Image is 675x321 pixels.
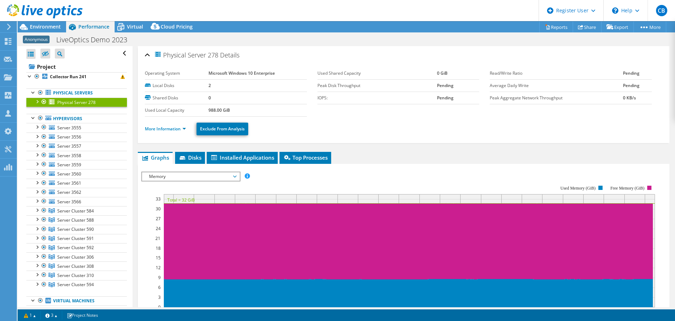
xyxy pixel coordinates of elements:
[26,88,127,98] a: Physical Servers
[161,23,193,30] span: Cloud Pricing
[53,36,138,44] h1: LiveOptics Demo 2023
[26,179,127,188] a: Server 3561
[167,197,195,203] text: Total = 32 GiB
[197,123,248,135] a: Exclude From Analysis
[57,226,94,232] span: Server Cluster 590
[611,186,645,191] text: Free Memory (GiB)
[62,311,103,320] a: Project Notes
[127,23,143,30] span: Virtual
[208,82,211,88] b: 2
[26,234,127,243] a: Server Cluster 591
[145,82,208,89] label: Local Disks
[317,70,437,77] label: Used Shared Capacity
[210,154,274,161] span: Installed Applications
[26,72,127,81] a: Collector Run 241
[40,311,62,320] a: 3
[317,94,437,101] label: IOPS:
[26,123,127,132] a: Server 3555
[158,294,161,300] text: 3
[437,82,454,88] b: Pending
[26,114,127,123] a: Hypervisors
[78,23,109,30] span: Performance
[634,21,666,32] a: More
[57,189,81,195] span: Server 3562
[26,252,127,261] a: Server Cluster 306
[158,304,161,310] text: 0
[490,70,623,77] label: Read/Write Ratio
[158,284,161,290] text: 6
[57,162,81,168] span: Server 3559
[156,265,161,271] text: 12
[26,169,127,178] a: Server 3560
[26,197,127,206] a: Server 3566
[26,305,127,315] a: Virtual Machine 831
[145,70,208,77] label: Operating System
[26,271,127,280] a: Server Cluster 310
[141,154,169,161] span: Graphs
[623,82,639,88] b: Pending
[26,188,127,197] a: Server 3562
[539,21,573,32] a: Reports
[50,74,86,80] b: Collector Run 241
[57,217,94,223] span: Server Cluster 588
[57,245,94,251] span: Server Cluster 592
[156,216,161,222] text: 27
[158,274,161,280] text: 9
[146,172,236,181] span: Memory
[220,51,239,59] span: Details
[612,7,618,14] svg: \n
[26,225,127,234] a: Server Cluster 590
[573,21,602,32] a: Share
[317,82,437,89] label: Peak Disk Throughput
[57,307,96,313] span: Virtual Machine 831
[208,95,211,101] b: 0
[26,243,127,252] a: Server Cluster 592
[490,82,623,89] label: Average Daily Write
[154,51,218,59] span: Physical Server 278
[156,245,161,251] text: 18
[208,107,230,113] b: 988.00 GiB
[560,186,596,191] text: Used Memory (GiB)
[26,132,127,142] a: Server 3556
[208,70,275,76] b: Microsoft Windows 10 Enterprise
[26,142,127,151] a: Server 3557
[26,98,127,107] a: Physical Server 278
[26,296,127,305] a: Virtual Machines
[437,70,448,76] b: 0 GiB
[26,261,127,271] a: Server Cluster 308
[26,206,127,215] a: Server Cluster 584
[57,143,81,149] span: Server 3557
[179,154,201,161] span: Disks
[490,94,623,101] label: Peak Aggregate Network Throughput
[156,255,161,261] text: 15
[23,36,50,43] span: Anonymous
[437,95,454,101] b: Pending
[156,196,161,202] text: 33
[155,235,160,241] text: 21
[145,126,186,132] a: More Information
[601,21,634,32] a: Export
[57,153,81,159] span: Server 3558
[283,154,328,161] span: Top Processes
[156,206,161,212] text: 30
[145,107,208,114] label: Used Local Capacity
[57,134,81,140] span: Server 3556
[623,95,636,101] b: 0 KB/s
[145,94,208,101] label: Shared Disks
[26,280,127,289] a: Server Cluster 594
[57,99,96,105] span: Physical Server 278
[26,61,127,72] a: Project
[57,272,94,278] span: Server Cluster 310
[57,263,94,269] span: Server Cluster 308
[656,5,667,16] span: CB
[57,199,81,205] span: Server 3566
[57,125,81,131] span: Server 3555
[57,171,81,177] span: Server 3560
[57,235,94,241] span: Server Cluster 591
[156,226,161,232] text: 24
[26,215,127,224] a: Server Cluster 588
[57,282,94,288] span: Server Cluster 594
[57,208,94,214] span: Server Cluster 584
[26,151,127,160] a: Server 3558
[57,180,81,186] span: Server 3561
